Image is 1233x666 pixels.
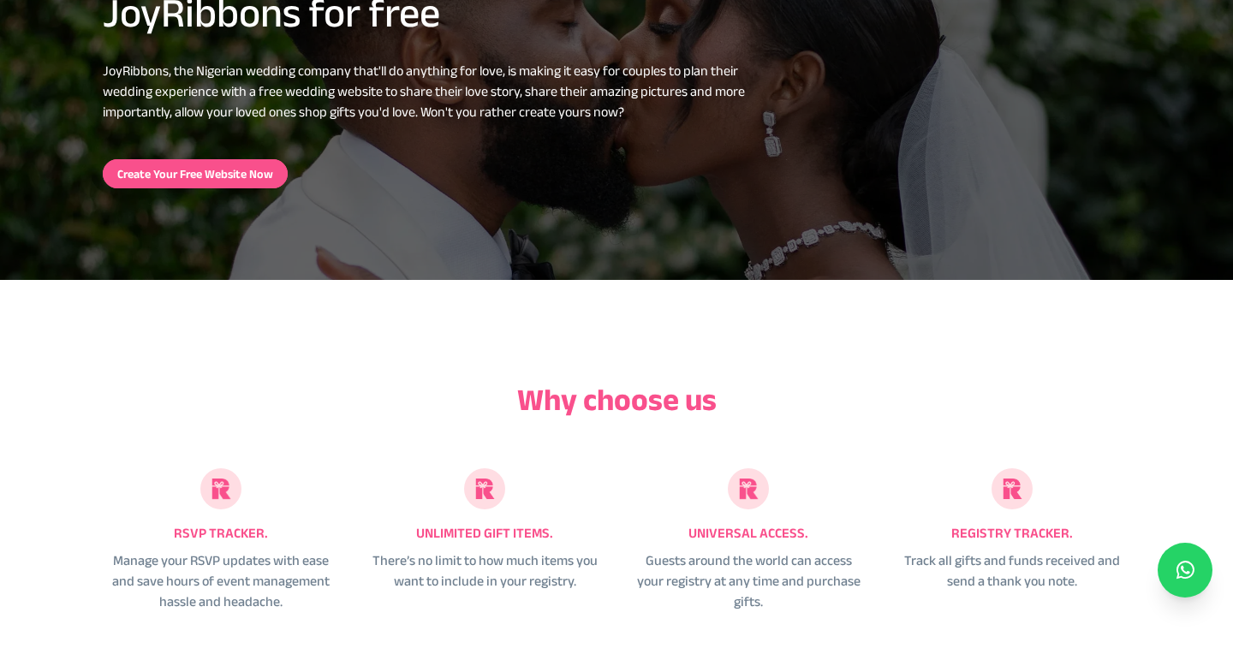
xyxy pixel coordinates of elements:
p: Track all gifts and funds received and send a thank you note. [897,550,1127,592]
img: create your free wedding website with joyribbons today. we're Nigeria's top wedding company [474,479,495,499]
img: create your free wedding website with joyribbons today. we're Nigeria's top wedding company [1002,479,1022,499]
p: JoyRibbons, the Nigerian wedding company that'll do anything for love, is making it easy for coup... [103,61,760,122]
a: Create Your Free Website Now [103,159,288,188]
img: create your free wedding website with joyribbons today. we're Nigeria's top wedding company [211,479,231,499]
h2: Why choose us [89,383,1144,417]
h6: Rsvp Tracker. [106,523,336,544]
p: Manage your RSVP updates with ease and save hours of event management hassle and headache. [106,550,336,612]
h6: rEGISTRY tRACKER. [897,523,1127,544]
p: Guests around the world can access your registry at any time and purchase gifts. [634,550,863,612]
img: create your free wedding website with joyribbons today. we're Nigeria's top wedding company [738,479,759,499]
p: There’s no limit to how much items you want to include in your registry. [370,550,599,592]
h6: unlimited gift items. [370,523,599,544]
h6: Universal Access. [634,523,863,544]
